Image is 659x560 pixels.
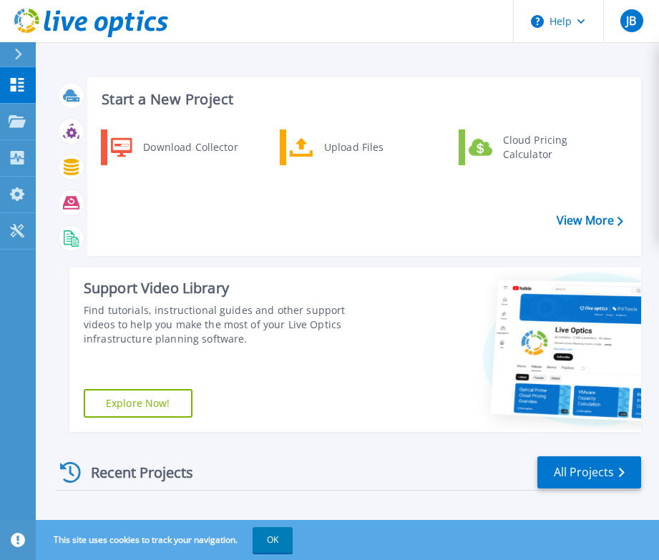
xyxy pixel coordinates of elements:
[317,133,423,162] div: Upload Files
[101,129,248,165] a: Download Collector
[557,214,623,227] a: View More
[102,92,623,107] h3: Start a New Project
[136,133,244,162] div: Download Collector
[280,129,426,165] a: Upload Files
[537,456,641,488] a: All Projects
[496,133,602,162] div: Cloud Pricing Calculator
[84,303,376,346] div: Find tutorials, instructional guides and other support videos to help you make the most of your L...
[84,389,192,418] a: Explore Now!
[253,527,293,553] button: OK
[626,15,636,26] span: JB
[459,129,605,165] a: Cloud Pricing Calculator
[39,527,293,553] span: This site uses cookies to track your navigation.
[84,279,376,298] div: Support Video Library
[55,455,213,490] div: Recent Projects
